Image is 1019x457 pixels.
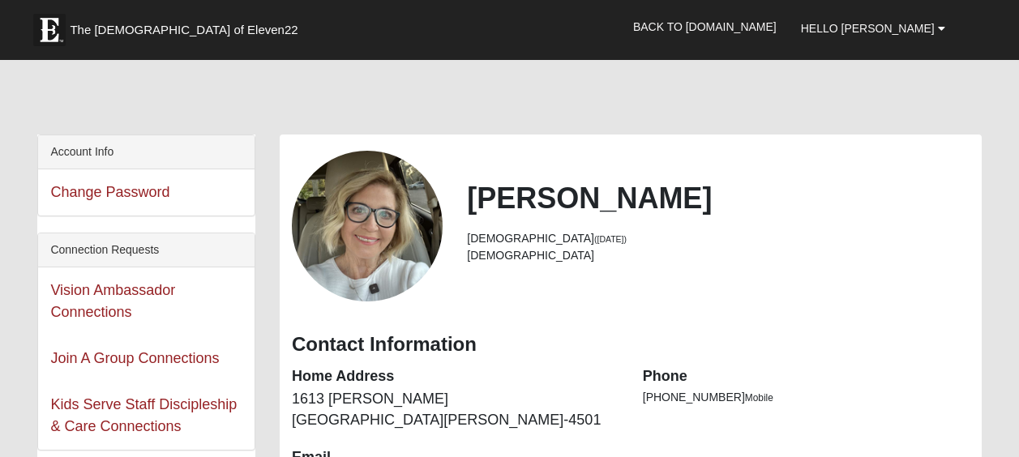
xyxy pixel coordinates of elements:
a: Back to [DOMAIN_NAME] [621,6,789,47]
a: Hello [PERSON_NAME] [789,8,957,49]
dd: 1613 [PERSON_NAME] [GEOGRAPHIC_DATA][PERSON_NAME]-4501 [292,389,619,430]
dt: Home Address [292,366,619,387]
a: Join A Group Connections [50,350,219,366]
li: [DEMOGRAPHIC_DATA] [467,230,969,247]
a: Change Password [50,184,169,200]
li: [PHONE_NUMBER] [643,389,970,406]
span: Mobile [745,392,773,404]
a: Vision Ambassador Connections [50,282,175,320]
div: Account Info [38,135,255,169]
div: Connection Requests [38,233,255,267]
small: ([DATE]) [594,234,627,244]
a: Kids Serve Staff Discipleship & Care Connections [50,396,237,434]
img: Eleven22 logo [33,14,66,46]
h3: Contact Information [292,333,970,357]
span: Hello [PERSON_NAME] [801,22,935,35]
a: View Fullsize Photo [292,151,443,301]
dt: Phone [643,366,970,387]
li: [DEMOGRAPHIC_DATA] [467,247,969,264]
span: The [DEMOGRAPHIC_DATA] of Eleven22 [70,22,298,38]
a: The [DEMOGRAPHIC_DATA] of Eleven22 [25,6,349,46]
h2: [PERSON_NAME] [467,181,969,216]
